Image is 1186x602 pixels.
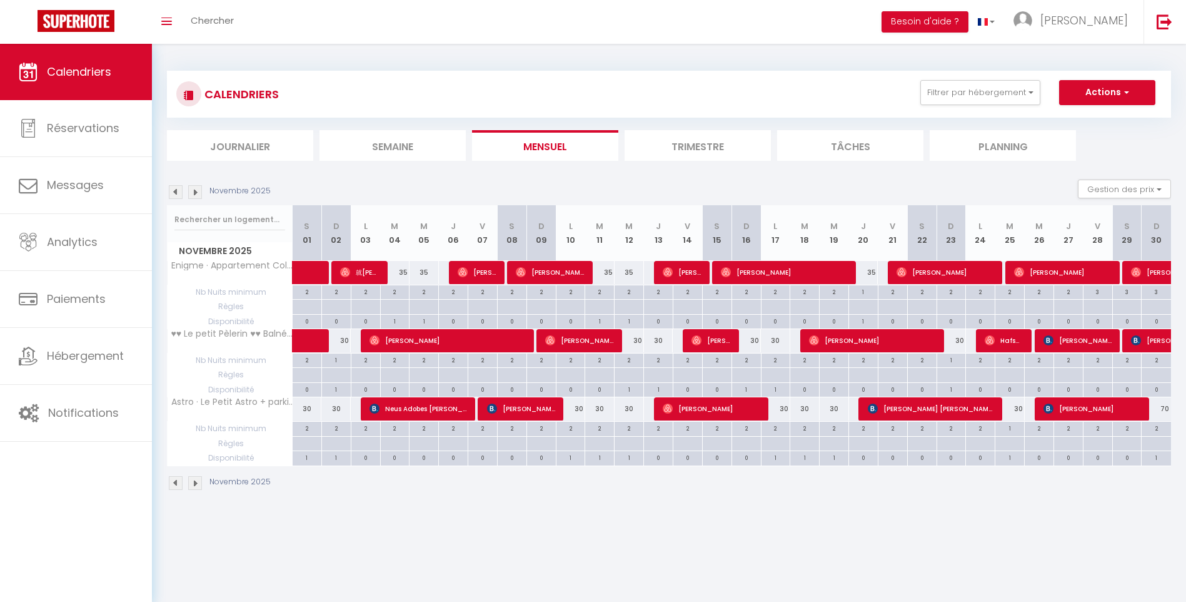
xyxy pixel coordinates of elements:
div: 2 [673,354,702,365]
div: 2 [293,354,321,365]
div: 2 [761,354,790,365]
div: 2 [439,422,468,434]
div: 2 [908,285,937,297]
abbr: S [304,220,309,232]
th: 11 [585,205,615,261]
div: 1 [293,451,321,463]
div: 2 [966,285,995,297]
th: 30 [1142,205,1171,261]
span: [PERSON_NAME] [1043,329,1112,352]
span: Hébergement [47,348,124,364]
div: 0 [293,315,321,327]
button: Filtrer par hébergement [920,80,1040,105]
div: 0 [878,383,907,395]
div: 35 [380,261,410,284]
div: 0 [908,315,937,327]
div: 2 [381,354,410,365]
div: 2 [381,285,410,297]
div: 2 [761,285,790,297]
div: 2 [908,422,937,434]
div: 2 [527,354,556,365]
div: 2 [937,285,966,297]
div: 1 [585,315,614,327]
th: 20 [849,205,878,261]
div: 2 [1113,422,1142,434]
div: 30 [321,397,351,421]
div: 2 [615,422,643,434]
li: Trimestre [625,130,771,161]
div: 2 [703,354,731,365]
span: [PERSON_NAME] [721,260,848,284]
div: 2 [615,354,643,365]
div: 30 [995,397,1025,421]
div: 2 [790,354,819,365]
abbr: J [451,220,456,232]
div: 2 [732,422,761,434]
div: 35 [849,261,878,284]
div: 2 [410,354,438,365]
div: 0 [468,383,497,395]
span: [PERSON_NAME] [516,260,585,284]
div: 2 [556,285,585,297]
div: 2 [1054,422,1083,434]
div: 2 [322,285,351,297]
div: 1 [937,383,966,395]
div: 30 [820,397,849,421]
div: 0 [1113,315,1142,327]
div: 0 [1142,383,1171,395]
span: Règles [168,300,292,314]
div: 1 [410,315,438,327]
div: 2 [585,285,614,297]
div: 35 [585,261,615,284]
abbr: D [948,220,954,232]
div: 0 [381,451,410,463]
th: 18 [790,205,820,261]
div: 2 [937,422,966,434]
div: 0 [732,315,761,327]
div: 0 [937,315,966,327]
div: 2 [351,285,380,297]
abbr: L [364,220,368,232]
div: 1 [585,451,614,463]
span: Paiements [47,291,106,307]
div: 0 [790,315,819,327]
div: 2 [820,354,848,365]
div: 0 [1025,315,1053,327]
div: 30 [556,397,585,421]
div: 1 [732,383,761,395]
div: 2 [820,285,848,297]
abbr: D [538,220,545,232]
div: 0 [439,383,468,395]
div: 3 [1083,285,1112,297]
div: 2 [644,422,673,434]
th: 08 [497,205,526,261]
div: 2 [351,354,380,365]
abbr: L [978,220,982,232]
th: 09 [526,205,556,261]
div: 0 [498,451,526,463]
th: 07 [468,205,498,261]
div: 0 [644,451,673,463]
div: 30 [731,329,761,352]
th: 10 [556,205,585,261]
div: 2 [468,422,497,434]
div: 2 [673,422,702,434]
div: 2 [966,354,995,365]
abbr: J [861,220,866,232]
div: 0 [790,383,819,395]
abbr: D [1153,220,1160,232]
span: 就[PERSON_NAME] [340,260,379,284]
div: 2 [995,354,1024,365]
p: Novembre 2025 [209,185,271,197]
div: 0 [527,451,556,463]
div: 2 [1054,285,1083,297]
div: 1 [761,383,790,395]
div: 0 [673,383,702,395]
span: [PERSON_NAME] [1043,397,1142,421]
abbr: M [1035,220,1043,232]
div: 0 [878,315,907,327]
span: [PERSON_NAME] [663,260,702,284]
div: 2 [293,422,321,434]
div: 2 [1083,354,1112,365]
div: 2 [351,422,380,434]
